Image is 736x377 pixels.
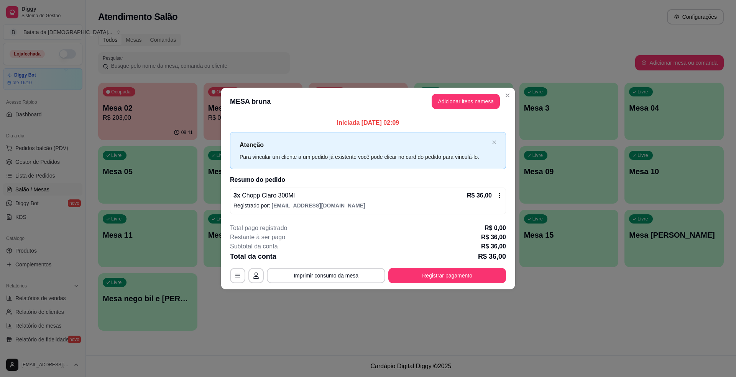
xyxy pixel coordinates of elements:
span: [EMAIL_ADDRESS][DOMAIN_NAME] [272,202,365,209]
p: 3 x [233,191,295,200]
button: Close [501,89,514,101]
button: Registrar pagamento [388,268,506,283]
p: R$ 36,00 [481,233,506,242]
button: Adicionar itens namesa [432,94,500,109]
div: Para vincular um cliente a um pedido já existente você pode clicar no card do pedido para vinculá... [240,153,489,161]
p: Registrado por: [233,202,503,209]
span: Chopp Claro 300Ml [240,192,295,199]
p: Restante à ser pago [230,233,285,242]
p: R$ 36,00 [478,251,506,262]
header: MESA bruna [221,88,515,115]
p: R$ 36,00 [481,242,506,251]
p: Subtotal da conta [230,242,278,251]
p: R$ 36,00 [467,191,492,200]
button: close [492,140,496,145]
p: Atenção [240,140,489,150]
p: Iniciada [DATE] 02:09 [230,118,506,127]
p: Total pago registrado [230,224,287,233]
button: Imprimir consumo da mesa [267,268,385,283]
p: R$ 0,00 [485,224,506,233]
p: Total da conta [230,251,276,262]
h2: Resumo do pedido [230,175,506,184]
